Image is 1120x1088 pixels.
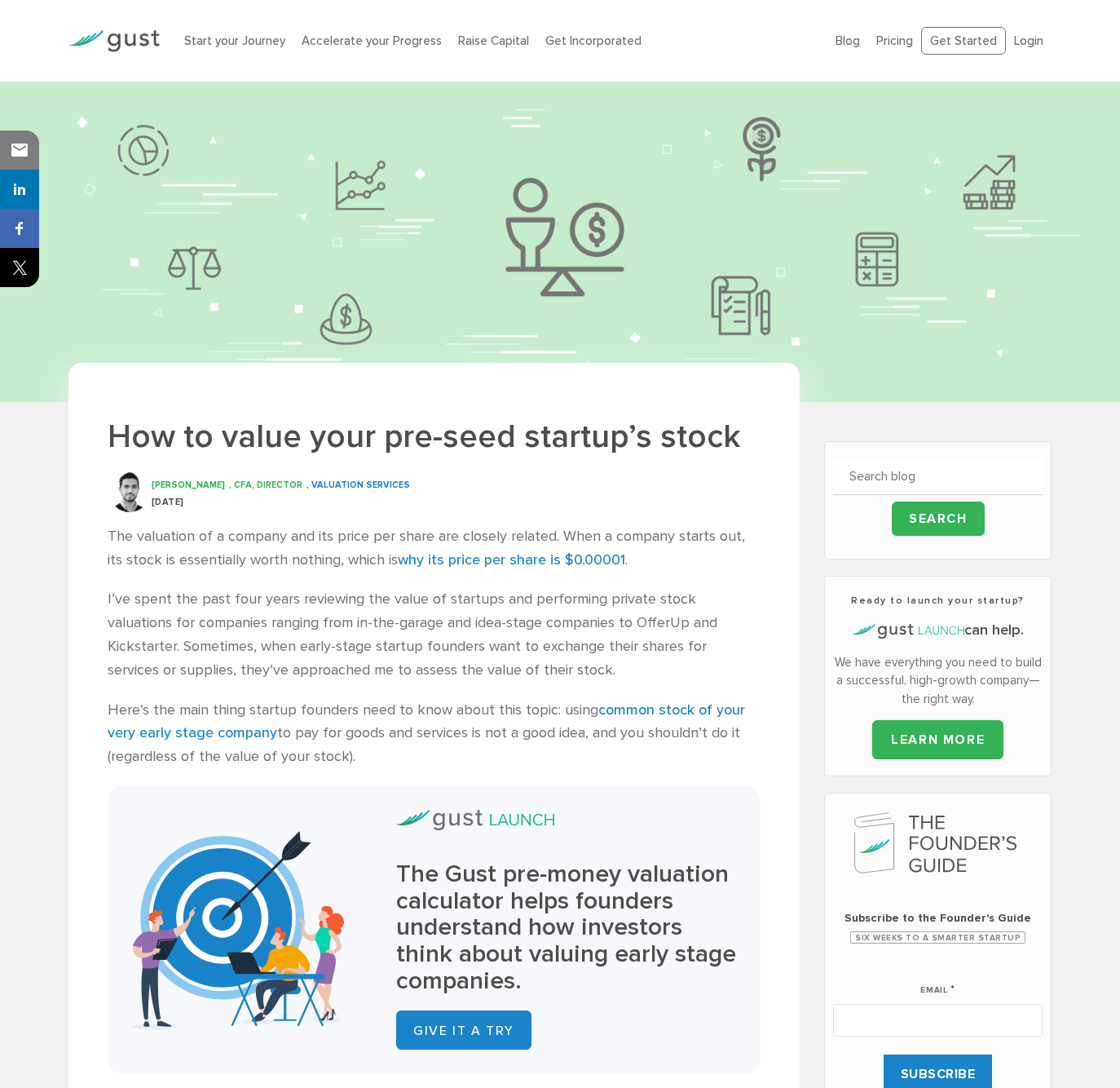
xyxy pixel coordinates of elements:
[109,471,150,512] img: Keyvan Firouzi
[545,33,642,48] a: Get Incorporated
[833,593,1043,608] h3: Ready to launch your startup?
[458,33,529,48] a: Raise Capital
[396,861,736,994] h3: The Gust pre-money valuation calculator helps founders understand how investors think about valui...
[1014,33,1043,48] a: Login
[833,458,1043,495] input: Search blog
[108,415,761,458] h1: How to value your pre-seed startup’s stock
[833,910,1043,927] span: Subscribe to the Founder's Guide
[306,480,410,490] span: , VALUATION SERVICES
[833,620,1043,641] h4: can help.
[850,931,1025,944] span: Six Weeks to a Smarter Startup
[876,33,913,48] a: Pricing
[108,525,761,573] p: The valuation of a company and its price per share are closely related. When a company starts out...
[68,30,160,52] img: Gust Logo
[108,699,761,769] p: Here’s the main thing startup founders need to know about this topic: using to pay for goods and ...
[836,33,860,48] a: Blog
[229,480,302,490] span: , CFA, DIRECTOR
[892,502,985,536] input: Search
[833,653,1043,709] p: We have everything you need to build a successful, high-growth company—the right way.
[152,480,225,490] span: [PERSON_NAME]
[872,720,1003,759] a: LEARN MORE
[396,1011,531,1050] a: GIVE IT A TRY
[108,588,761,682] p: I’ve spent the past four years reviewing the value of startups and performing private stock valua...
[921,27,1006,55] a: Get Started
[398,551,625,568] a: why its price per share is $0.00001
[152,497,184,507] span: [DATE]
[184,33,285,48] a: Start your Journey
[302,33,442,48] a: Accelerate your Progress
[920,965,955,997] label: Email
